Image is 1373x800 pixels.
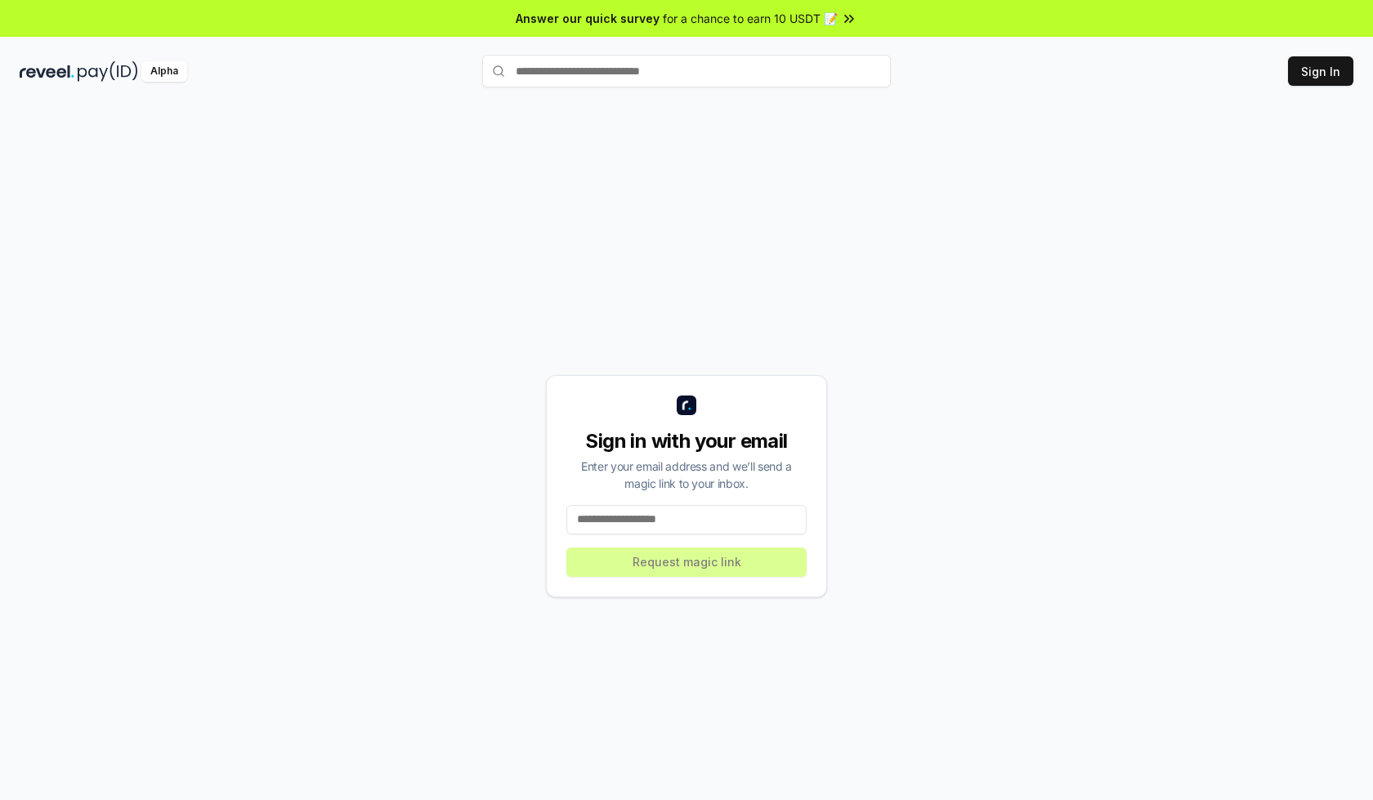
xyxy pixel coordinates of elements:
[78,61,138,82] img: pay_id
[1288,56,1353,86] button: Sign In
[516,10,660,27] span: Answer our quick survey
[20,61,74,82] img: reveel_dark
[677,396,696,415] img: logo_small
[566,458,807,492] div: Enter your email address and we’ll send a magic link to your inbox.
[141,61,187,82] div: Alpha
[663,10,838,27] span: for a chance to earn 10 USDT 📝
[566,428,807,454] div: Sign in with your email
